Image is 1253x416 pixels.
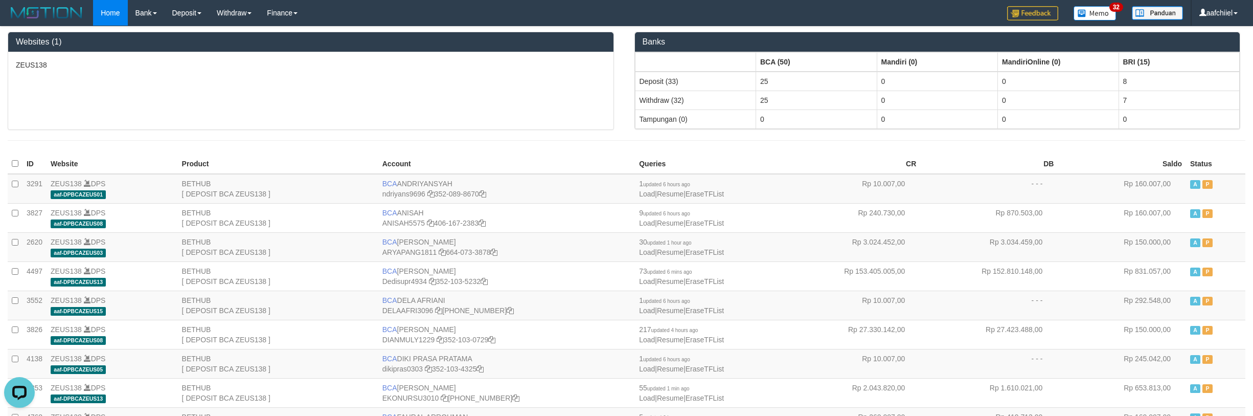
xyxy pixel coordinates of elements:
a: Copy DELAAFRI3096 to clipboard [435,306,442,315]
img: Button%20Memo.svg [1074,6,1117,20]
a: Resume [657,219,684,227]
td: BETHUB [ DEPOSIT BCA ZEUS138 ] [178,174,378,204]
a: Resume [657,365,684,373]
td: DPS [47,174,178,204]
span: | | [639,180,724,198]
a: DIANMULY1229 [382,336,435,344]
td: [PERSON_NAME] [PHONE_NUMBER] [378,378,635,407]
a: ZEUS138 [51,384,82,392]
a: EraseTFList [686,190,724,198]
td: 0 [756,110,877,128]
td: Rp 240.730,00 [783,203,920,232]
td: Rp 653.813,00 [1058,378,1186,407]
span: 1 [639,355,690,363]
span: | | [639,267,724,286]
a: Dedisupr4934 [382,277,427,286]
a: Load [639,219,655,227]
td: 0 [877,72,998,91]
span: | | [639,296,724,315]
td: DPS [47,203,178,232]
td: [PERSON_NAME] 352-103-0729 [378,320,635,349]
td: BETHUB [ DEPOSIT BCA ZEUS138 ] [178,261,378,291]
a: Copy Dedisupr4934 to clipboard [429,277,436,286]
span: aaf-DPBCAZEUS13 [51,278,106,287]
span: | | [639,325,724,344]
span: aaf-DPBCAZEUS05 [51,365,106,374]
td: Rp 27.330.142,00 [783,320,920,349]
td: [PERSON_NAME] 352-103-5232 [378,261,635,291]
td: 7 [1119,91,1240,110]
img: panduan.png [1132,6,1183,20]
span: Paused [1202,268,1213,276]
span: Active [1190,326,1200,335]
a: Resume [657,277,684,286]
td: DPS [47,291,178,320]
a: Load [639,336,655,344]
td: DPS [47,378,178,407]
a: Copy 3521035232 to clipboard [481,277,488,286]
a: EraseTFList [686,394,724,402]
a: ZEUS138 [51,325,82,334]
a: EraseTFList [686,277,724,286]
span: | | [639,238,724,256]
td: ANISAH 406-167-2383 [378,203,635,232]
a: ZEUS138 [51,180,82,188]
a: Resume [657,190,684,198]
td: Rp 160.007,00 [1058,174,1186,204]
td: Rp 3.024.452,00 [783,232,920,261]
td: Deposit (33) [635,72,756,91]
td: Rp 152.810.148,00 [920,261,1058,291]
td: Rp 150.000,00 [1058,320,1186,349]
a: Load [639,277,655,286]
a: DELAAFRI3096 [382,306,434,315]
a: EraseTFList [686,248,724,256]
td: Rp 153.405.005,00 [783,261,920,291]
td: Rp 1.610.021,00 [920,378,1058,407]
button: Open LiveChat chat widget [4,4,35,35]
a: Resume [657,306,684,315]
span: | | [639,384,724,402]
span: Active [1190,355,1200,364]
span: aaf-DPBCAZEUS03 [51,249,106,257]
span: BCA [382,296,397,304]
a: Load [639,306,655,315]
th: Website [47,154,178,174]
td: DPS [47,349,178,378]
a: Load [639,394,655,402]
span: Paused [1202,238,1213,247]
a: EraseTFList [686,365,724,373]
span: Active [1190,238,1200,247]
span: updated 1 hour ago [647,240,692,246]
span: aaf-DPBCAZEUS01 [51,190,106,199]
a: ZEUS138 [51,209,82,217]
td: BETHUB [ DEPOSIT BCA ZEUS138 ] [178,232,378,261]
a: Resume [657,248,684,256]
span: updated 6 mins ago [647,269,692,275]
td: - - - [920,174,1058,204]
th: Queries [635,154,783,174]
a: Resume [657,394,684,402]
a: Copy 3520898670 to clipboard [479,190,486,198]
th: DB [920,154,1058,174]
span: Active [1190,209,1200,218]
td: DPS [47,232,178,261]
td: BETHUB [ DEPOSIT BCA ZEUS138 ] [178,320,378,349]
span: aaf-DPBCAZEUS08 [51,336,106,345]
td: 0 [998,72,1119,91]
span: BCA [382,180,397,188]
a: EraseTFList [686,306,724,315]
a: ZEUS138 [51,296,82,304]
a: Copy 6640733878 to clipboard [490,248,497,256]
td: BETHUB [ DEPOSIT BCA ZEUS138 ] [178,378,378,407]
span: Paused [1202,209,1213,218]
td: 0 [1119,110,1240,128]
td: Tampungan (0) [635,110,756,128]
td: 25 [756,91,877,110]
td: Rp 3.034.459,00 [920,232,1058,261]
span: updated 4 hours ago [651,327,698,333]
th: Product [178,154,378,174]
span: updated 6 hours ago [643,357,690,362]
td: 25 [756,72,877,91]
td: Rp 2.043.820,00 [783,378,920,407]
span: 1 [639,180,690,188]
